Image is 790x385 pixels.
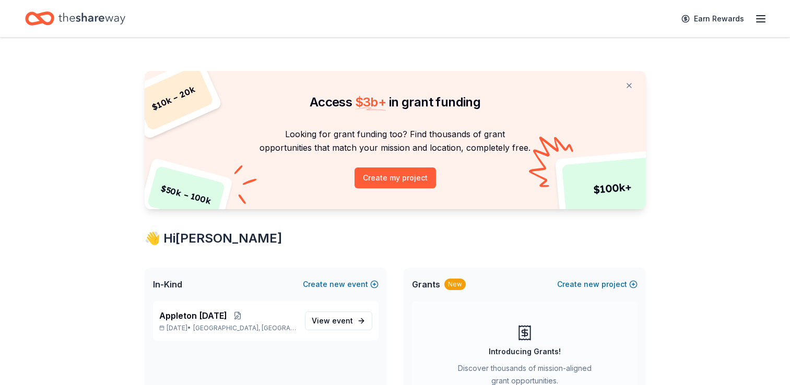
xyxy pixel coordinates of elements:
div: $ 10k – 20k [133,65,214,131]
span: Access in grant funding [310,94,480,110]
span: View [312,315,353,327]
a: Earn Rewards [675,9,750,28]
span: new [329,278,345,291]
span: Grants [412,278,440,291]
p: Looking for grant funding too? Find thousands of grant opportunities that match your mission and ... [157,127,633,155]
span: $ 3b + [355,94,386,110]
span: event [332,316,353,325]
span: [GEOGRAPHIC_DATA], [GEOGRAPHIC_DATA] [193,324,296,332]
div: Introducing Grants! [489,345,561,358]
a: Home [25,6,125,31]
button: Create my project [355,167,436,188]
a: View event [305,311,372,330]
span: new [584,278,599,291]
button: Createnewproject [557,278,638,291]
button: Createnewevent [303,278,379,291]
span: Appleton [DATE] [159,309,227,322]
p: [DATE] • [159,324,297,332]
div: New [444,279,466,290]
span: In-Kind [153,278,182,291]
div: 👋 Hi [PERSON_NAME] [145,230,646,247]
